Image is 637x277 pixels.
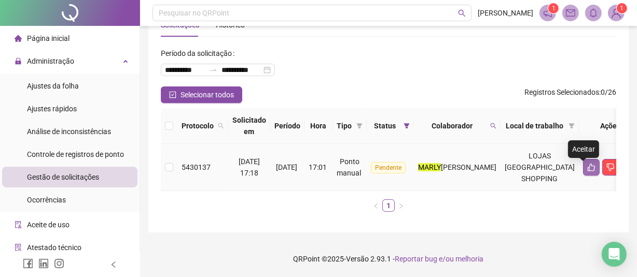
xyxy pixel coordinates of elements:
span: left [373,203,379,209]
span: Colaborador [418,120,486,132]
td: LOJAS [GEOGRAPHIC_DATA] SHOPPING [501,144,579,191]
span: notification [543,8,552,18]
span: instagram [54,258,64,269]
span: search [458,9,466,17]
span: [DATE] [276,163,297,171]
button: Selecionar todos [161,86,242,103]
label: Período da solicitação [161,45,239,62]
span: audit [15,221,22,228]
span: dislike [606,163,615,171]
span: Local de trabalho [505,120,564,132]
span: 1 [552,5,556,12]
span: search [218,123,224,129]
span: check-square [169,91,176,98]
span: filter [354,118,365,134]
span: facebook [23,258,33,269]
mark: MARLY [418,163,441,171]
span: Versão [347,255,369,263]
span: Controle de registros de ponto [27,150,124,158]
span: Ponto manual [337,157,361,177]
span: filter [356,123,363,129]
span: like [587,163,596,171]
span: filter [401,118,412,134]
span: Atestado técnico [27,243,81,252]
span: [PERSON_NAME] [441,163,496,171]
span: [PERSON_NAME] [478,7,533,19]
div: Open Intercom Messenger [602,242,627,267]
span: search [490,123,496,129]
img: 94757 [608,5,624,21]
span: Status [371,120,399,132]
span: Reportar bug e/ou melhoria [395,255,484,263]
span: left [110,261,117,268]
span: Registros Selecionados [524,88,599,96]
span: [DATE] 17:18 [239,157,260,177]
li: 1 [382,199,395,212]
span: mail [566,8,575,18]
span: lock [15,57,22,65]
span: Ajustes rápidos [27,105,77,113]
span: 5430137 [182,163,211,171]
span: Aceite de uso [27,221,70,229]
span: search [488,118,498,134]
span: Página inicial [27,34,70,42]
span: search [216,118,226,134]
span: bell [589,8,598,18]
th: Solicitado em [228,108,270,144]
span: 1 [620,5,624,12]
footer: QRPoint © 2025 - 2.93.1 - [140,241,637,277]
span: Ocorrências [27,196,66,204]
th: Período [270,108,304,144]
span: Gestão de solicitações [27,173,99,181]
span: : 0 / 26 [524,86,616,103]
span: filter [404,123,410,129]
span: Tipo [337,120,352,132]
span: filter [566,118,577,134]
a: 1 [383,200,394,211]
span: Administração [27,57,74,65]
span: Pendente [371,162,406,173]
span: Ajustes da folha [27,82,79,90]
span: swap-right [209,66,217,74]
span: right [398,203,404,209]
sup: Atualize o seu contato no menu Meus Dados [617,3,627,13]
span: solution [15,244,22,251]
span: filter [569,123,575,129]
sup: 1 [548,3,559,13]
span: linkedin [38,258,49,269]
span: Análise de inconsistências [27,127,111,136]
span: Protocolo [182,120,214,132]
div: Aceitar [568,140,599,158]
button: left [370,199,382,212]
button: right [395,199,407,212]
li: Página anterior [370,199,382,212]
span: home [15,35,22,42]
span: Selecionar todos [181,89,234,100]
th: Hora [304,108,333,144]
span: to [209,66,217,74]
li: Próxima página [395,199,407,212]
span: 17:01 [309,163,327,171]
